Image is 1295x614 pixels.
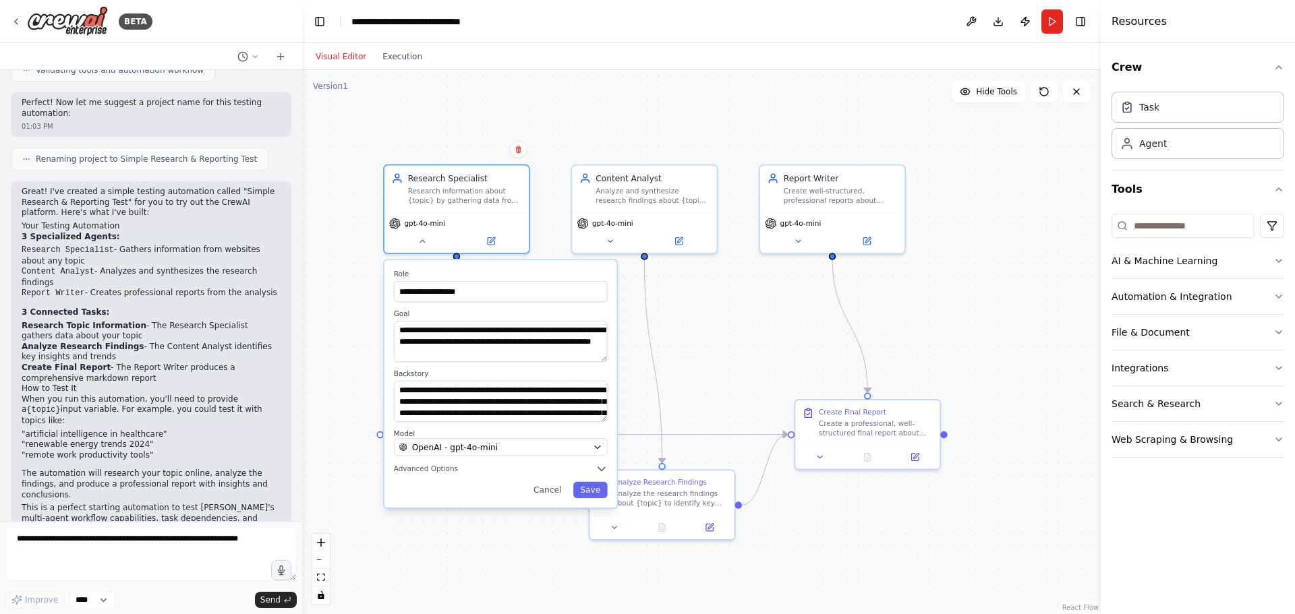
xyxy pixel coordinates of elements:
[394,309,608,319] label: Goal
[25,594,58,605] span: Improve
[784,187,898,206] div: Create well-structured, professional reports about {topic} that present findings in a clear, enga...
[842,450,892,464] button: No output available
[27,6,108,36] img: Logo
[1112,422,1284,457] button: Web Scraping & Browsing
[394,369,608,379] label: Backstory
[613,478,707,487] div: Analyze Research Findings
[834,234,900,248] button: Open in side panel
[119,13,152,30] div: BETA
[22,221,281,232] h2: Your Testing Automation
[310,12,329,31] button: Hide left sidebar
[1112,86,1284,170] div: Crew
[826,257,873,392] g: Edge from e205d1c3-ae12-450d-a3ae-1de9e563fb15 to 46de0b1e-7537-4cef-b66d-afd907cb989e
[571,164,718,254] div: Content AnalystAnalyze and synthesize research findings about {topic} to create comprehensive ins...
[36,65,204,75] span: Validating tools and automation workflow
[22,232,120,241] strong: 3 Specialized Agents:
[1071,12,1090,31] button: Hide right sidebar
[22,266,281,288] li: - Analyzes and synthesizes the research findings
[952,81,1025,102] button: Hide Tools
[232,49,264,65] button: Switch to previous chat
[260,594,281,605] span: Send
[313,81,348,92] div: Version 1
[1112,315,1284,350] button: File & Document
[5,591,64,609] button: Improve
[394,270,608,279] label: Role
[394,438,608,456] button: OpenAI - gpt-4o-mini
[22,503,281,534] p: This is a perfect starting automation to test [PERSON_NAME]'s multi-agent workflow capabilities, ...
[645,234,712,248] button: Open in side panel
[1112,49,1284,86] button: Crew
[689,520,730,534] button: Open in side panel
[22,450,281,461] li: "remote work productivity tools"
[22,321,281,342] li: - The Research Specialist gathers data about your topic
[637,520,687,534] button: No output available
[1112,386,1284,421] button: Search & Research
[22,342,281,363] li: - The Content Analyst identifies key insights and trends
[573,482,608,498] button: Save
[312,586,330,604] button: toggle interactivity
[271,560,291,580] button: Click to speak your automation idea
[22,288,85,298] code: Report Writer
[22,429,281,440] li: "artificial intelligence in healthcare"
[1112,13,1167,30] h4: Resources
[1112,350,1284,386] button: Integrations
[1112,208,1284,468] div: Tools
[1062,604,1099,611] a: React Flow attribution
[639,260,668,463] g: Edge from 4c3fdfcb-a874-4c80-8726-9265e7bd7af1 to 5494f5d3-e6ba-438e-b842-a87ce815088c
[22,121,281,131] div: 01:03 PM
[308,49,374,65] button: Visual Editor
[589,469,736,540] div: Analyze Research FindingsAnalyze the research findings about {topic} to identify key trends, patt...
[592,219,633,228] span: gpt-4o-mini
[22,98,281,119] p: Perfect! Now let me suggest a project name for this testing automation:
[22,363,111,372] strong: Create Final Report
[536,429,582,511] g: Edge from 97b80d2d-9d47-4466-8b34-e7bcff95c8d6 to 5494f5d3-e6ba-438e-b842-a87ce815088c
[404,219,445,228] span: gpt-4o-mini
[22,439,281,450] li: "renewable energy trends 2024"
[1139,137,1167,150] div: Agent
[22,394,281,427] p: When you run this automation, you'll need to provide a input variable. For example, you could tes...
[22,307,109,317] strong: 3 Connected Tasks:
[22,267,94,276] code: Content Analyst
[22,245,114,255] code: Research Specialist
[613,489,727,508] div: Analyze the research findings about {topic} to identify key trends, patterns, insights, and impor...
[412,441,498,453] span: OpenAI - gpt-4o-mini
[351,15,495,28] nav: breadcrumb
[374,49,430,65] button: Execution
[312,534,330,551] button: zoom in
[596,187,710,206] div: Analyze and synthesize research findings about {topic} to create comprehensive insights and ident...
[819,407,886,417] div: Create Final Report
[895,450,936,464] button: Open in side panel
[794,399,941,470] div: Create Final ReportCreate a professional, well-structured final report about {topic} that combine...
[408,173,522,184] div: Research Specialist
[36,154,257,164] span: Renaming project to Simple Research & Reporting Test
[527,482,569,498] button: Cancel
[1112,243,1284,278] button: AI & Machine Learning
[596,173,710,184] div: Content Analyst
[26,405,60,415] code: {topic}
[255,592,297,608] button: Send
[759,164,906,254] div: Report WriterCreate well-structured, professional reports about {topic} that present findings in ...
[976,86,1017,97] span: Hide Tools
[1139,100,1159,114] div: Task
[536,429,788,440] g: Edge from 97b80d2d-9d47-4466-8b34-e7bcff95c8d6 to 46de0b1e-7537-4cef-b66d-afd907cb989e
[1112,171,1284,208] button: Tools
[784,173,898,184] div: Report Writer
[312,534,330,604] div: React Flow controls
[1112,279,1284,314] button: Automation & Integration
[458,234,524,248] button: Open in side panel
[383,164,530,254] div: Research SpecialistResearch information about {topic} by gathering data from websites and online ...
[22,321,146,330] strong: Research Topic Information
[742,429,788,511] g: Edge from 5494f5d3-e6ba-438e-b842-a87ce815088c to 46de0b1e-7537-4cef-b66d-afd907cb989e
[819,419,933,438] div: Create a professional, well-structured final report about {topic} that combines the research find...
[394,429,608,438] label: Model
[312,551,330,569] button: zoom out
[270,49,291,65] button: Start a new chat
[394,464,458,474] span: Advanced Options
[510,141,527,158] button: Delete node
[394,463,608,474] button: Advanced Options
[22,187,281,218] p: Great! I've created a simple testing automation called "Simple Research & Reporting Test" for you...
[22,468,281,500] p: The automation will research your topic online, analyze the findings, and produce a professional ...
[312,569,330,586] button: fit view
[22,342,144,351] strong: Analyze Research Findings
[22,383,281,394] h2: How to Test It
